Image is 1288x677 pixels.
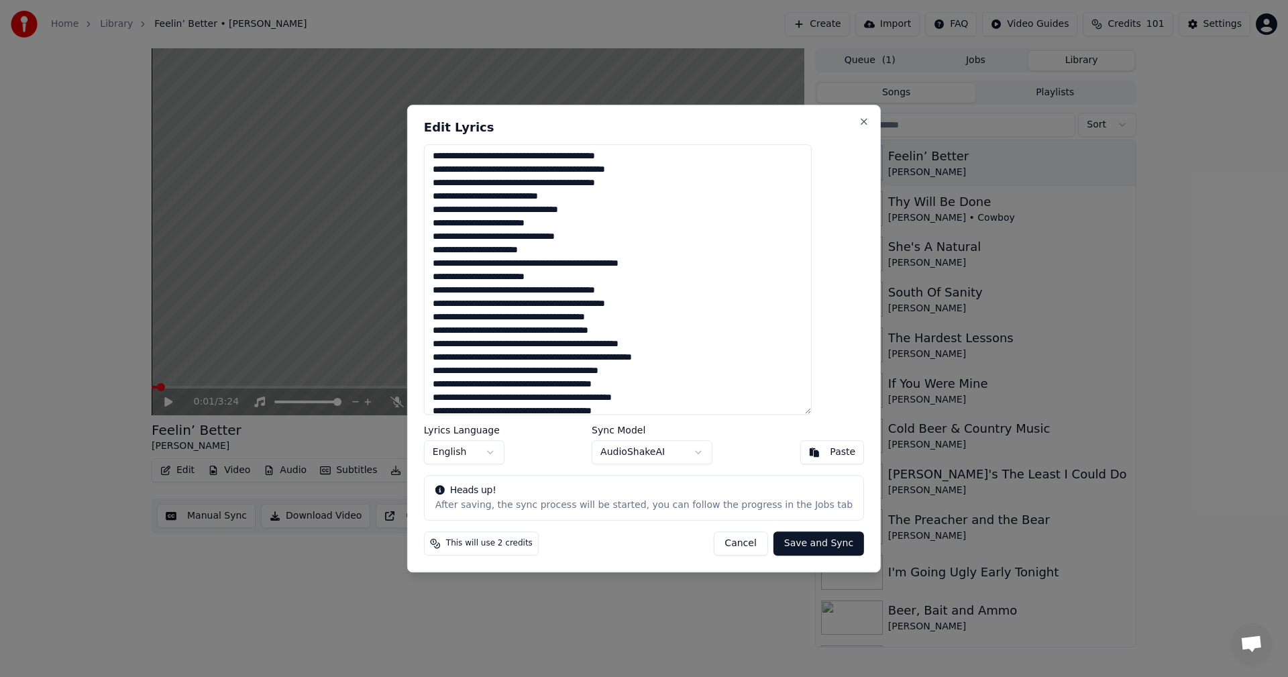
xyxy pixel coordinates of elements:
[830,446,855,459] div: Paste
[435,499,853,512] div: After saving, the sync process will be started, you can follow the progress in the Jobs tab
[773,531,864,556] button: Save and Sync
[713,531,767,556] button: Cancel
[592,425,712,435] label: Sync Model
[800,440,864,464] button: Paste
[424,425,504,435] label: Lyrics Language
[424,121,864,134] h2: Edit Lyrics
[446,538,533,549] span: This will use 2 credits
[435,484,853,497] div: Heads up!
